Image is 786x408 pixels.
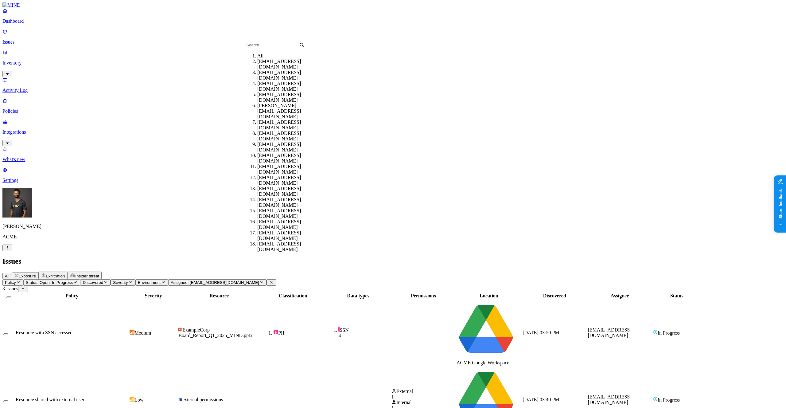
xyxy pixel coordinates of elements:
div: External [391,389,455,394]
span: – [391,330,394,335]
a: Policies [2,98,784,114]
div: [EMAIL_ADDRESS][DOMAIN_NAME] [257,219,317,230]
div: SSN [338,327,390,333]
div: [EMAIL_ADDRESS][DOMAIN_NAME] [257,175,317,186]
button: Select row [3,333,8,335]
span: All [5,274,10,278]
div: Data types [326,293,390,299]
div: [EMAIL_ADDRESS][DOMAIN_NAME] [257,197,317,208]
div: Location [457,293,521,299]
button: Select row [3,400,8,402]
img: pii-line [338,327,340,332]
div: [EMAIL_ADDRESS][DOMAIN_NAME] [257,70,317,81]
img: google-drive [457,300,516,359]
div: Discovered [523,293,586,299]
p: Integrations [2,129,784,135]
span: external permissions [182,397,223,402]
span: [EMAIL_ADDRESS][DOMAIN_NAME] [588,394,631,405]
div: [EMAIL_ADDRESS][DOMAIN_NAME] [257,120,317,131]
span: Exposure [19,274,36,278]
img: Amit Cohen [2,188,32,218]
a: Dashboard [2,8,784,24]
span: Resource shared with external user [16,397,84,402]
span: In Progress [658,397,680,402]
a: MIND [2,2,784,8]
span: Insider threat [75,274,99,278]
div: 4 [338,333,390,339]
div: [EMAIL_ADDRESS][DOMAIN_NAME] [257,142,317,153]
div: [PERSON_NAME][EMAIL_ADDRESS][DOMAIN_NAME] [257,103,317,120]
a: Integrations [2,119,784,145]
span: ExampleCorp Board_Report_Q1_2025_MIND.pptx [178,327,252,338]
p: Activity Log [2,88,784,93]
div: Policy [16,293,128,299]
h2: Issues [2,257,784,265]
span: ACME Google Workspace [457,360,509,365]
img: status-in-progress [653,397,658,402]
img: severity-low [130,397,134,402]
span: Status: Open, In Progress [26,280,73,285]
img: microsoft-powerpoint [178,328,182,331]
div: 1 [391,394,455,400]
button: Select all [6,296,11,298]
p: Inventory [2,60,784,66]
span: 3 Issues [2,286,18,291]
a: What's new [2,146,784,162]
img: MIND [2,2,21,8]
div: Permissions [391,293,455,299]
span: [DATE] 03:50 PM [523,330,559,335]
p: Issues [2,39,784,45]
a: Activity Log [2,77,784,93]
span: Discovered [83,280,103,285]
div: [EMAIL_ADDRESS][DOMAIN_NAME] [257,230,317,241]
span: Resource with SSN accessed [16,330,72,335]
span: Assignee: [EMAIL_ADDRESS][DOMAIN_NAME] [171,280,259,285]
div: [EMAIL_ADDRESS][DOMAIN_NAME] [257,186,317,197]
span: Environment [138,280,161,285]
div: [EMAIL_ADDRESS][DOMAIN_NAME] [257,81,317,92]
div: Severity [130,293,177,299]
p: Dashboard [2,18,784,24]
span: Medium [134,330,151,335]
a: Inventory [2,50,784,76]
a: Issues [2,29,784,45]
div: All [257,53,317,59]
div: [EMAIL_ADDRESS][DOMAIN_NAME] [257,131,317,142]
a: Settings [2,167,784,183]
span: [DATE] 03:40 PM [523,397,559,402]
span: [EMAIL_ADDRESS][DOMAIN_NAME] [588,327,631,338]
p: [PERSON_NAME] [2,224,784,229]
span: Low [134,397,143,402]
span: Policy [5,280,16,285]
img: severity-medium [130,330,134,335]
div: [EMAIL_ADDRESS][DOMAIN_NAME] [257,208,317,219]
div: Internal [391,400,455,405]
input: Search [245,42,299,48]
img: status-in-progress [653,330,658,335]
img: microsoft-word [178,397,182,401]
p: ACME [2,234,784,240]
div: [EMAIL_ADDRESS][DOMAIN_NAME] [257,241,317,252]
div: [EMAIL_ADDRESS][DOMAIN_NAME] [257,59,317,70]
div: Resource [178,293,260,299]
span: In Progress [658,330,680,335]
span: Severity [113,280,128,285]
p: Settings [2,178,784,183]
div: Assignee [588,293,652,299]
span: Exfiltration [46,274,65,278]
div: Status [653,293,701,299]
div: [EMAIL_ADDRESS][DOMAIN_NAME] [257,153,317,164]
p: Policies [2,108,784,114]
p: What's new [2,157,784,162]
div: [EMAIL_ADDRESS][DOMAIN_NAME] [257,92,317,103]
div: [EMAIL_ADDRESS][DOMAIN_NAME] [257,164,317,175]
